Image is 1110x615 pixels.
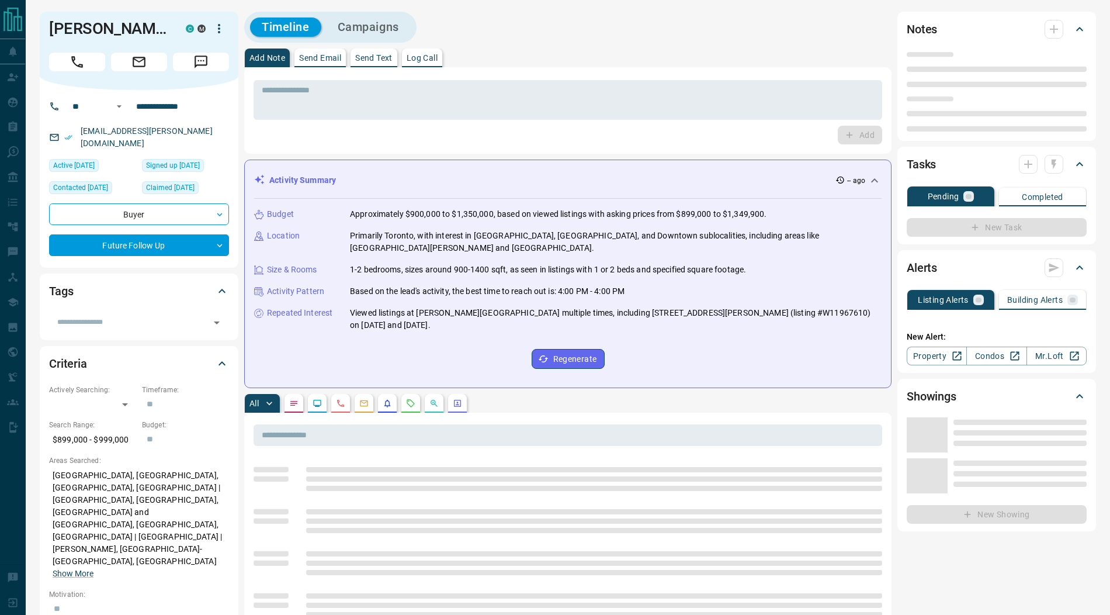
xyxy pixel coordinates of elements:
p: $899,000 - $999,000 [49,430,136,450]
h2: Alerts [907,258,937,277]
svg: Listing Alerts [383,399,392,408]
div: Tasks [907,150,1087,178]
p: Viewed listings at [PERSON_NAME][GEOGRAPHIC_DATA] multiple times, including [STREET_ADDRESS][PERS... [350,307,882,331]
h2: Tags [49,282,73,300]
p: Send Text [355,54,393,62]
span: Message [173,53,229,71]
div: Criteria [49,350,229,378]
svg: Requests [406,399,415,408]
div: Showings [907,382,1087,410]
div: Buyer [49,203,229,225]
a: Mr.Loft [1026,347,1087,365]
span: Signed up [DATE] [146,160,200,171]
span: Contacted [DATE] [53,182,108,194]
h2: Showings [907,387,956,406]
p: Activity Summary [269,174,336,186]
svg: Emails [359,399,369,408]
p: Repeated Interest [267,307,332,319]
p: Log Call [407,54,438,62]
p: Motivation: [49,589,229,600]
div: Future Follow Up [49,234,229,256]
svg: Email Verified [64,133,72,141]
div: Fri Nov 11 2022 [142,159,229,175]
div: Activity Summary-- ago [254,170,882,191]
p: Listing Alerts [918,296,969,304]
span: Email [111,53,167,71]
p: Add Note [249,54,285,62]
button: Timeline [250,18,321,37]
button: Open [112,99,126,113]
div: Wed Oct 18 2023 [49,181,136,198]
p: Search Range: [49,420,136,430]
p: Activity Pattern [267,285,324,298]
div: Alerts [907,254,1087,282]
p: Location [267,230,300,242]
p: Primarily Toronto, with interest in [GEOGRAPHIC_DATA], [GEOGRAPHIC_DATA], and Downtown sublocalit... [350,230,882,254]
div: condos.ca [186,25,194,33]
button: Show More [53,568,93,580]
h2: Criteria [49,354,87,373]
p: Budget [267,208,294,220]
span: Claimed [DATE] [146,182,195,194]
svg: Lead Browsing Activity [313,399,322,408]
button: Campaigns [326,18,411,37]
p: Based on the lead's activity, the best time to reach out is: 4:00 PM - 4:00 PM [350,285,625,298]
svg: Calls [336,399,345,408]
a: Condos [966,347,1026,365]
h2: Notes [907,20,937,39]
p: [GEOGRAPHIC_DATA], [GEOGRAPHIC_DATA], [GEOGRAPHIC_DATA], [GEOGRAPHIC_DATA] | [GEOGRAPHIC_DATA], [... [49,466,229,583]
button: Regenerate [532,349,605,369]
p: Budget: [142,420,229,430]
span: Active [DATE] [53,160,95,171]
p: Areas Searched: [49,455,229,466]
h2: Tasks [907,155,936,174]
p: Pending [928,192,959,201]
button: Open [209,315,225,331]
p: New Alert: [907,331,1087,343]
div: Thu Feb 13 2025 [142,181,229,198]
p: Approximately $900,000 to $1,350,000, based on viewed listings with asking prices from $899,000 t... [350,208,766,220]
h1: [PERSON_NAME] [49,19,168,38]
a: [EMAIL_ADDRESS][PERSON_NAME][DOMAIN_NAME] [81,126,213,148]
div: Tags [49,277,229,305]
a: Property [907,347,967,365]
svg: Opportunities [429,399,439,408]
div: Fri Sep 12 2025 [49,159,136,175]
div: mrloft.ca [197,25,206,33]
div: Notes [907,15,1087,43]
p: 1-2 bedrooms, sizes around 900-1400 sqft, as seen in listings with 1 or 2 beds and specified squa... [350,264,746,276]
p: Timeframe: [142,385,229,395]
p: Size & Rooms [267,264,317,276]
svg: Notes [289,399,299,408]
span: Call [49,53,105,71]
p: Building Alerts [1007,296,1063,304]
p: Send Email [299,54,341,62]
svg: Agent Actions [453,399,462,408]
p: Completed [1022,193,1063,201]
p: Actively Searching: [49,385,136,395]
p: -- ago [847,175,865,186]
p: All [249,399,259,407]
